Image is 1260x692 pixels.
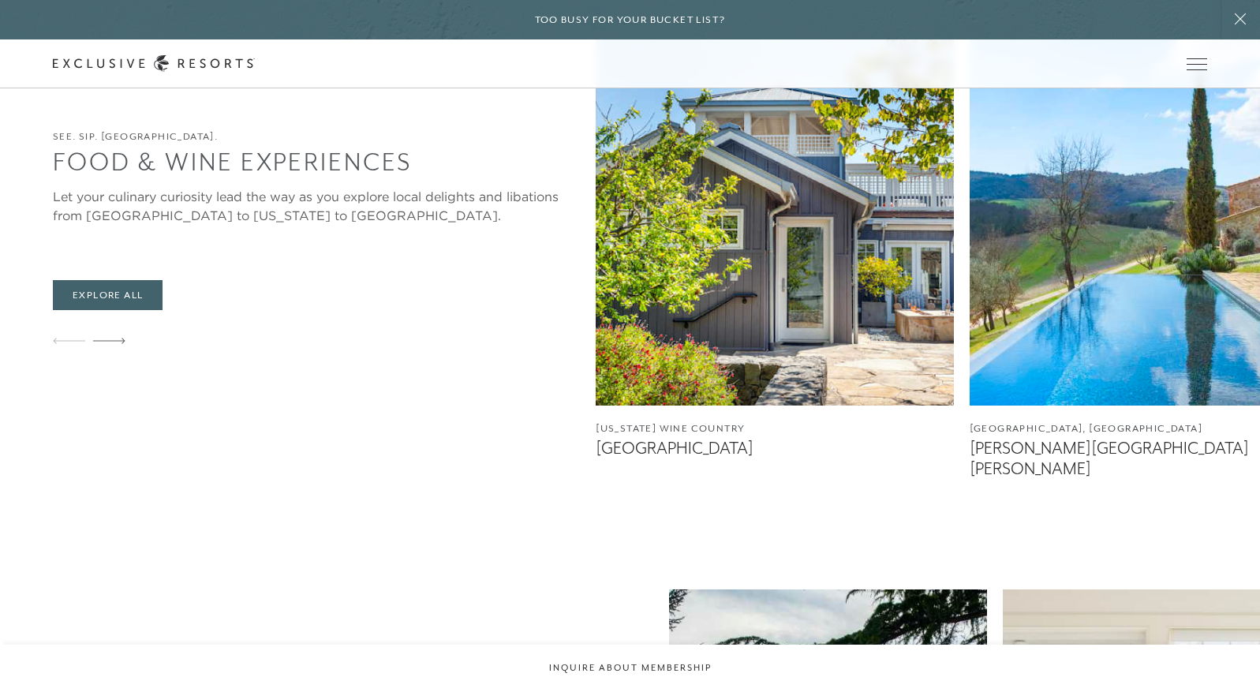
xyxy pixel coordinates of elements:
[596,421,953,436] figcaption: [US_STATE] Wine Country
[53,280,163,310] a: Explore All
[53,129,580,144] h6: See. Sip. [GEOGRAPHIC_DATA].
[596,439,953,458] figcaption: [GEOGRAPHIC_DATA]
[53,187,580,225] div: Let your culinary curiosity lead the way as you explore local delights and libations from [GEOGRA...
[535,13,726,28] h6: Too busy for your bucket list?
[1187,58,1207,69] button: Open navigation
